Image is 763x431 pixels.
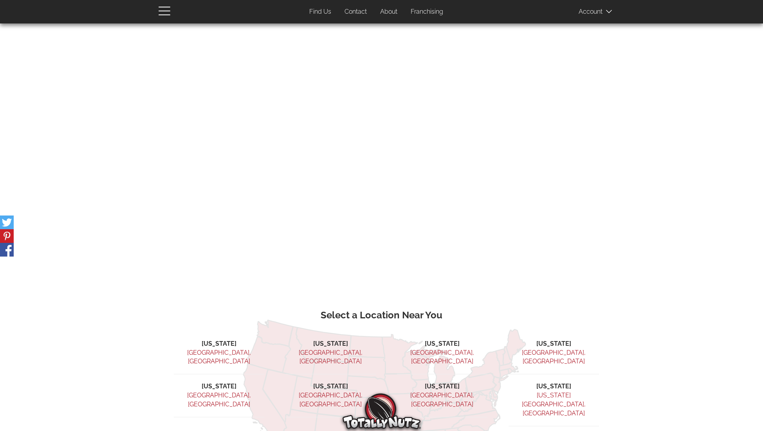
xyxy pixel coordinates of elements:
a: [GEOGRAPHIC_DATA], [GEOGRAPHIC_DATA] [410,349,474,365]
li: [US_STATE] [397,382,487,391]
li: [US_STATE] [509,339,599,348]
h3: Select a Location Near You [164,310,599,320]
a: [GEOGRAPHIC_DATA], [GEOGRAPHIC_DATA] [299,391,363,408]
li: [US_STATE] [174,339,264,348]
li: [US_STATE] [397,339,487,348]
a: [GEOGRAPHIC_DATA], [GEOGRAPHIC_DATA] [187,391,251,408]
a: [GEOGRAPHIC_DATA], [GEOGRAPHIC_DATA] [410,391,474,408]
li: [US_STATE] [174,382,264,391]
li: [US_STATE] [285,339,376,348]
a: [US_STATE][GEOGRAPHIC_DATA], [GEOGRAPHIC_DATA] [522,391,586,417]
a: About [374,4,403,20]
a: [GEOGRAPHIC_DATA], [GEOGRAPHIC_DATA] [299,349,363,365]
li: [US_STATE] [285,382,376,391]
a: Contact [339,4,373,20]
img: Totally Nutz Logo [343,393,421,429]
li: [US_STATE] [509,382,599,391]
a: Find Us [303,4,337,20]
a: [GEOGRAPHIC_DATA], [GEOGRAPHIC_DATA] [187,349,251,365]
a: [GEOGRAPHIC_DATA], [GEOGRAPHIC_DATA] [522,349,586,365]
a: Franchising [405,4,449,20]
